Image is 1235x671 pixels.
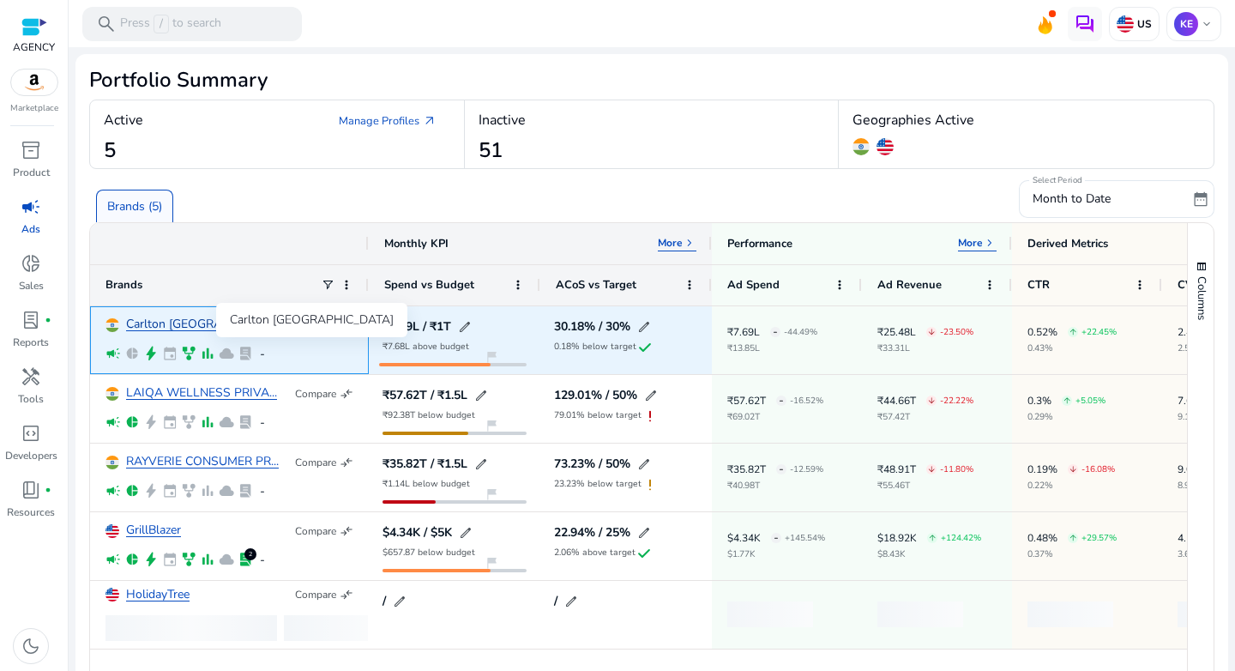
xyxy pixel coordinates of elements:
span: dark_mode [21,636,41,656]
span: bolt [143,346,159,361]
img: us.svg [105,588,119,601]
p: -22.22% [940,396,973,405]
span: ACoS vs Target [556,277,636,293]
p: ₹33.31L [877,344,973,353]
span: edit [474,389,488,402]
span: pie_chart [124,346,140,361]
span: Columns [1194,276,1209,320]
p: ₹92.38T below budget [383,411,475,420]
span: family_history [181,414,196,430]
h2: 51 [479,138,503,163]
span: handyman [21,366,41,387]
a: Manage Profiles [325,106,450,136]
span: check [636,545,653,562]
span: lab_profile [21,310,41,330]
h5: / [554,595,557,608]
p: 4.15% [1178,533,1208,543]
span: event [162,552,178,567]
img: in.svg [105,387,119,401]
span: bolt [143,414,159,430]
span: family_history [181,346,196,361]
span: bar_chart [200,552,215,567]
span: - [779,451,784,487]
h2: Portfolio Summary [89,68,1214,93]
span: lab_profile [238,552,253,567]
p: ₹40.98T [727,481,823,490]
span: arrow_downward [1069,465,1077,474]
p: ₹57.62T [727,396,766,406]
p: 0.43% [1027,344,1117,353]
p: -12.59% [790,465,823,474]
span: edit [474,457,488,471]
span: flag_2 [485,556,498,570]
p: More [958,236,983,250]
span: event [162,483,178,499]
p: -16.52% [790,396,823,405]
img: in.svg [852,138,870,155]
span: fiber_manual_record [45,317,51,323]
p: ₹48.91T [877,464,916,475]
p: Product [13,165,50,180]
span: arrow_downward [927,396,936,405]
div: Performance [727,236,792,251]
span: arrow_upward [1069,534,1077,542]
span: / [154,15,169,33]
p: 0.29% [1027,413,1105,421]
p: +22.45% [1081,328,1117,336]
span: arrow_upward [1063,396,1071,405]
span: family_history [181,552,196,567]
span: flag_2 [485,487,498,501]
h5: 73.23% / 50% [554,458,630,470]
p: $4.34K [727,533,761,543]
span: donut_small [21,253,41,274]
a: LAIQA WELLNESS PRIVA... [126,387,277,400]
p: ₹35.82T [727,464,766,475]
span: check [636,339,654,356]
p: Compare [295,524,336,538]
span: Month to Date [1033,190,1111,207]
p: Developers [5,448,57,463]
p: +5.05% [1075,396,1105,405]
span: arrow_upward [928,534,937,542]
span: exclamation [642,408,659,425]
div: Derived Metrics [1027,236,1108,251]
h5: $4.34K / $5K [383,527,452,539]
span: CVR [1178,277,1201,293]
p: 7.62% [1178,396,1208,406]
span: - [773,314,778,349]
p: -11.80% [940,465,973,474]
span: cloud [219,346,234,361]
img: amazon.svg [11,70,57,95]
div: loading [877,601,963,627]
h5: 22.94% / 25% [554,527,630,539]
span: exclamation [642,476,659,493]
span: campaign [105,346,121,361]
p: 23.23% below target [554,480,642,488]
p: +145.54% [785,534,825,542]
span: bolt [143,483,159,499]
p: ₹13.85L [727,344,817,353]
span: edit [564,595,578,608]
p: -44.49% [784,328,817,336]
p: Sales [19,278,44,293]
span: Ad Spend [727,277,780,293]
p: Ads [21,221,40,237]
span: - [774,520,779,555]
p: ₹44.66T [877,396,916,406]
img: in.svg [105,318,119,332]
span: search [96,14,117,34]
h4: Inactive [479,112,526,129]
span: edit [637,320,651,334]
h5: 30.18% / 30% [554,321,630,333]
span: cloud [219,483,234,499]
span: bar_chart [200,414,215,430]
span: arrow_downward [927,328,936,336]
p: ₹57.42T [877,413,973,421]
span: edit [393,595,407,608]
img: us.svg [105,524,119,538]
span: campaign [105,552,121,567]
img: us.svg [877,138,894,155]
span: CTR [1027,277,1050,293]
span: campaign [105,483,121,499]
a: Carlton [GEOGRAPHIC_DATA] [126,318,291,331]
